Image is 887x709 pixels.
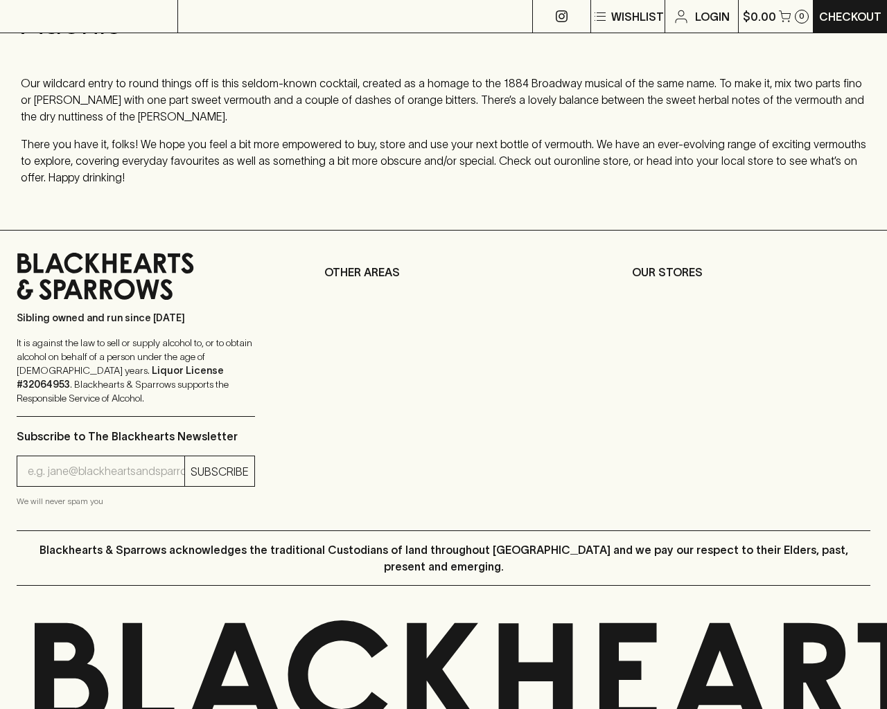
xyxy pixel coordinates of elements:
[17,428,255,445] p: Subscribe to The Blackhearts Newsletter
[28,460,184,483] input: e.g. jane@blackheartsandsparrows.com.au
[191,463,249,480] p: SUBSCRIBE
[611,8,664,25] p: Wishlist
[17,494,255,508] p: We will never spam you
[819,8,881,25] p: Checkout
[185,456,254,486] button: SUBSCRIBE
[743,8,776,25] p: $0.00
[632,264,870,280] p: OUR STORES
[178,8,190,25] p: ⠀
[324,264,563,280] p: OTHER AREAS
[799,12,805,20] p: 0
[570,154,629,167] a: online store
[21,75,866,125] p: Our wildcard entry to round things off is this seldom-known cocktail, created as a homage to the ...
[17,336,255,405] p: It is against the law to sell or supply alcohol to, or to obtain alcohol on behalf of a person un...
[21,138,866,183] span: There you have it, folks! We hope you feel a bit more empowered to buy, store and use your next b...
[695,8,730,25] p: Login
[27,541,860,575] p: Blackhearts & Sparrows acknowledges the traditional Custodians of land throughout [GEOGRAPHIC_DAT...
[17,311,255,325] p: Sibling owned and run since [DATE]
